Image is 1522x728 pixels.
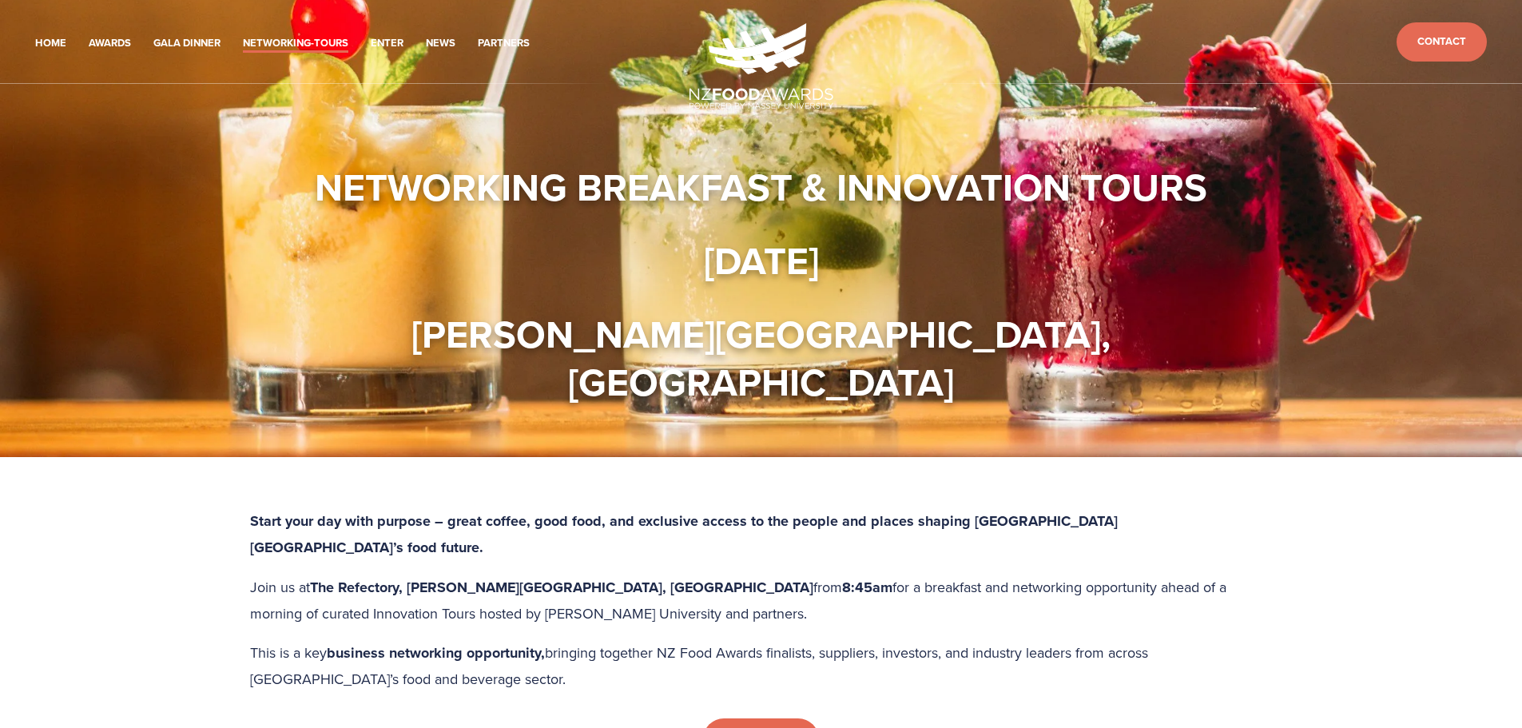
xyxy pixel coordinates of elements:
[327,642,545,663] strong: business networking opportunity,
[250,511,1122,558] strong: Start your day with purpose – great coffee, good food, and exclusive access to the people and pla...
[1397,22,1487,62] a: Contact
[250,640,1273,691] p: This is a key bringing together NZ Food Awards finalists, suppliers, investors, and industry lead...
[153,34,221,53] a: Gala Dinner
[426,34,455,53] a: News
[371,34,403,53] a: Enter
[243,34,348,53] a: Networking-Tours
[411,306,1120,410] strong: [PERSON_NAME][GEOGRAPHIC_DATA], [GEOGRAPHIC_DATA]
[310,577,813,598] strong: The Refectory, [PERSON_NAME][GEOGRAPHIC_DATA], [GEOGRAPHIC_DATA]
[35,34,66,53] a: Home
[842,577,892,598] strong: 8:45am
[704,233,819,288] strong: [DATE]
[89,34,131,53] a: Awards
[250,575,1273,626] p: Join us at from for a breakfast and networking opportunity ahead of a morning of curated Innovati...
[315,159,1207,215] strong: Networking Breakfast & Innovation Tours
[478,34,530,53] a: Partners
